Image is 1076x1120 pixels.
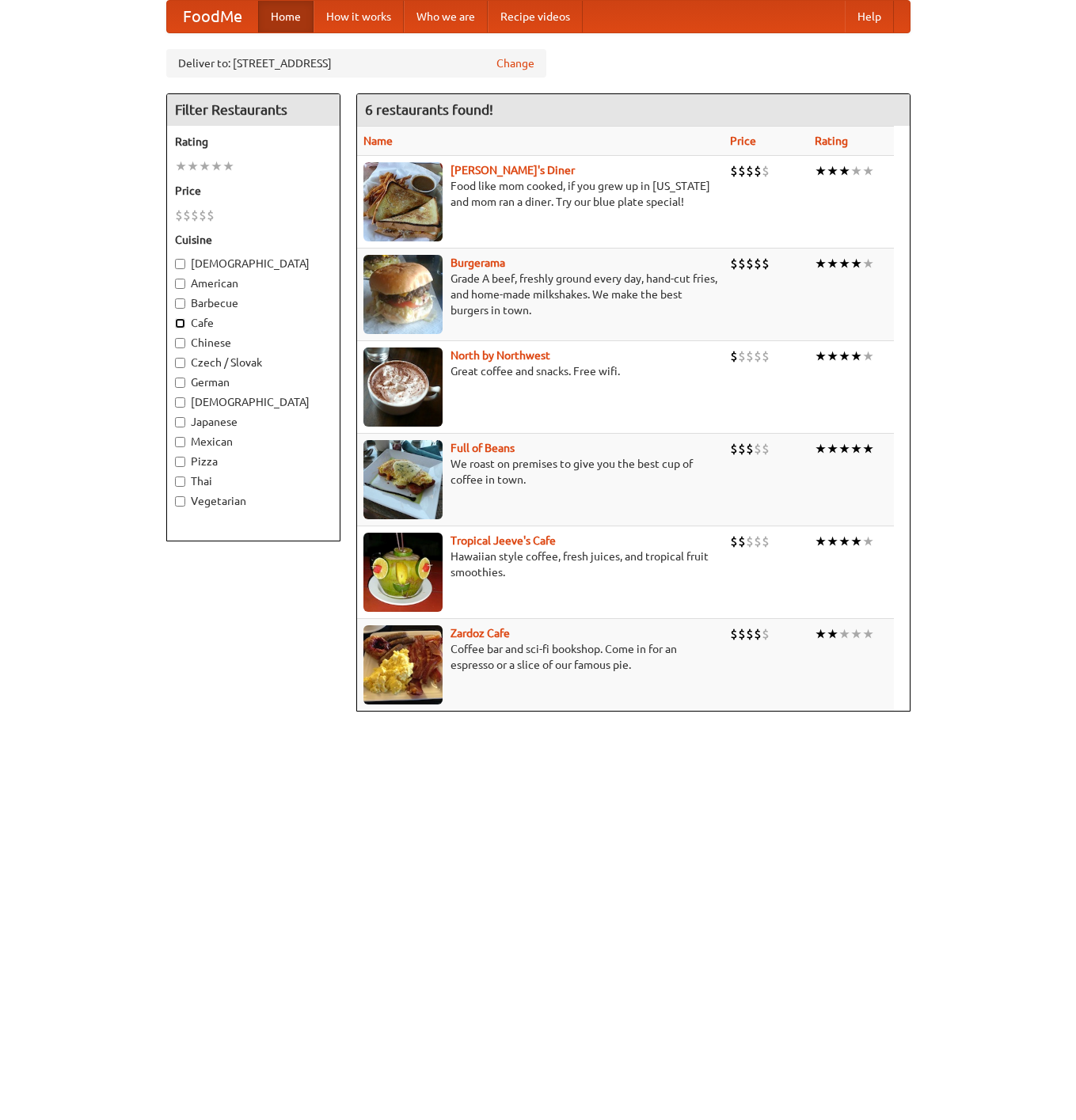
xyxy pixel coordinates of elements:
[850,625,862,643] li: ★
[762,625,770,643] li: $
[451,349,550,362] a: North by Northwest
[738,533,746,550] li: $
[730,440,738,457] li: $
[762,347,770,365] li: $
[211,158,222,175] li: ★
[838,625,850,643] li: ★
[365,102,493,117] ng-pluralize: 6 restaurants found!
[175,183,332,199] h5: Price
[862,533,874,550] li: ★
[175,158,187,175] li: ★
[199,158,211,175] li: ★
[175,298,185,309] input: Barbecue
[175,315,332,331] label: Cafe
[175,279,185,289] input: American
[258,1,314,32] a: Home
[451,442,515,454] a: Full of Beans
[730,135,756,147] a: Price
[815,533,827,550] li: ★
[746,255,754,272] li: $
[175,295,332,311] label: Barbecue
[827,162,838,180] li: ★
[827,625,838,643] li: ★
[363,347,443,427] img: north.jpg
[207,207,215,224] li: $
[754,255,762,272] li: $
[815,135,848,147] a: Rating
[175,259,185,269] input: [DEMOGRAPHIC_DATA]
[451,256,505,269] a: Burgerama
[175,232,332,248] h5: Cuisine
[827,533,838,550] li: ★
[175,414,332,430] label: Japanese
[815,625,827,643] li: ★
[175,378,185,388] input: German
[175,335,332,351] label: Chinese
[850,255,862,272] li: ★
[746,533,754,550] li: $
[730,162,738,180] li: $
[175,318,185,328] input: Cafe
[363,625,443,704] img: zardoz.jpg
[175,496,185,507] input: Vegetarian
[754,533,762,550] li: $
[175,275,332,291] label: American
[175,457,185,467] input: Pizza
[175,374,332,390] label: German
[451,627,510,640] a: Zardoz Cafe
[175,493,332,509] label: Vegetarian
[838,347,850,365] li: ★
[754,162,762,180] li: $
[738,625,746,643] li: $
[746,162,754,180] li: $
[363,440,443,519] img: beans.jpg
[845,1,894,32] a: Help
[167,1,258,32] a: FoodMe
[730,255,738,272] li: $
[730,347,738,365] li: $
[762,255,770,272] li: $
[175,397,185,408] input: [DEMOGRAPHIC_DATA]
[496,55,534,71] a: Change
[451,164,575,177] a: [PERSON_NAME]'s Diner
[167,94,340,126] h4: Filter Restaurants
[175,437,185,447] input: Mexican
[754,625,762,643] li: $
[451,534,556,547] a: Tropical Jeeve's Cafe
[838,440,850,457] li: ★
[222,158,234,175] li: ★
[175,355,332,370] label: Czech / Slovak
[363,533,443,612] img: jeeves.jpg
[363,363,717,379] p: Great coffee and snacks. Free wifi.
[363,178,717,210] p: Food like mom cooked, if you grew up in [US_STATE] and mom ran a diner. Try our blue plate special!
[363,641,717,673] p: Coffee bar and sci-fi bookshop. Come in for an espresso or a slice of our famous pie.
[762,440,770,457] li: $
[363,456,717,488] p: We roast on premises to give you the best cup of coffee in town.
[363,271,717,318] p: Grade A beef, freshly ground every day, hand-cut fries, and home-made milkshakes. We make the bes...
[404,1,488,32] a: Who we are
[175,394,332,410] label: [DEMOGRAPHIC_DATA]
[191,207,199,224] li: $
[838,255,850,272] li: ★
[738,347,746,365] li: $
[850,347,862,365] li: ★
[314,1,404,32] a: How it works
[363,255,443,334] img: burgerama.jpg
[862,625,874,643] li: ★
[862,440,874,457] li: ★
[862,162,874,180] li: ★
[363,162,443,241] img: sallys.jpg
[175,434,332,450] label: Mexican
[746,625,754,643] li: $
[827,255,838,272] li: ★
[488,1,583,32] a: Recipe videos
[175,338,185,348] input: Chinese
[175,417,185,427] input: Japanese
[738,255,746,272] li: $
